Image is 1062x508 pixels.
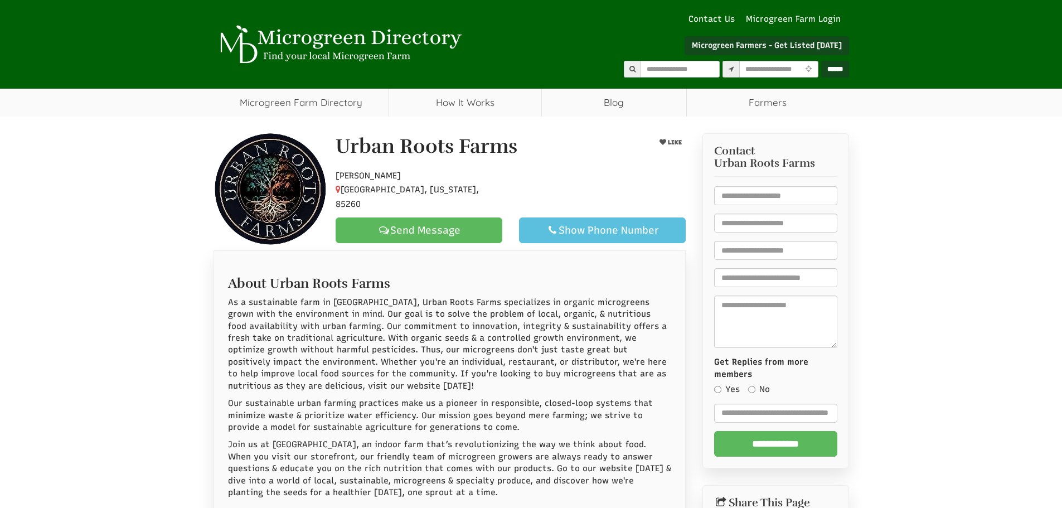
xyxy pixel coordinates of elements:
[714,356,837,380] label: Get Replies from more members
[803,66,814,73] i: Use Current Location
[228,297,672,392] p: As a sustainable farm in [GEOGRAPHIC_DATA], Urban Roots Farms specializes in organic microgreens ...
[214,250,686,251] ul: Profile Tabs
[687,89,849,117] span: Farmers
[542,89,686,117] a: Blog
[714,386,721,393] input: Yes
[666,139,682,146] span: LIKE
[228,270,672,291] h2: About Urban Roots Farms
[336,217,502,243] a: Send Message
[389,89,541,117] a: How It Works
[336,136,517,158] h1: Urban Roots Farms
[214,25,464,64] img: Microgreen Directory
[748,386,755,393] input: No
[746,13,846,25] a: Microgreen Farm Login
[215,133,326,245] img: Contact Urban Roots Farms
[714,157,815,170] span: Urban Roots Farms
[228,398,672,433] p: Our sustainable urban farming practices make us a pioneer in responsible, closed-loop systems tha...
[228,439,672,499] p: Join us at [GEOGRAPHIC_DATA], an indoor farm that’s revolutionizing the way we think about food. ...
[683,13,740,25] a: Contact Us
[528,224,676,237] div: Show Phone Number
[748,384,770,395] label: No
[336,171,401,181] span: [PERSON_NAME]
[714,145,837,170] h3: Contact
[336,185,479,209] span: [GEOGRAPHIC_DATA], [US_STATE], 85260
[214,89,389,117] a: Microgreen Farm Directory
[685,36,849,55] a: Microgreen Farmers - Get Listed [DATE]
[714,384,740,395] label: Yes
[656,136,686,149] button: LIKE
